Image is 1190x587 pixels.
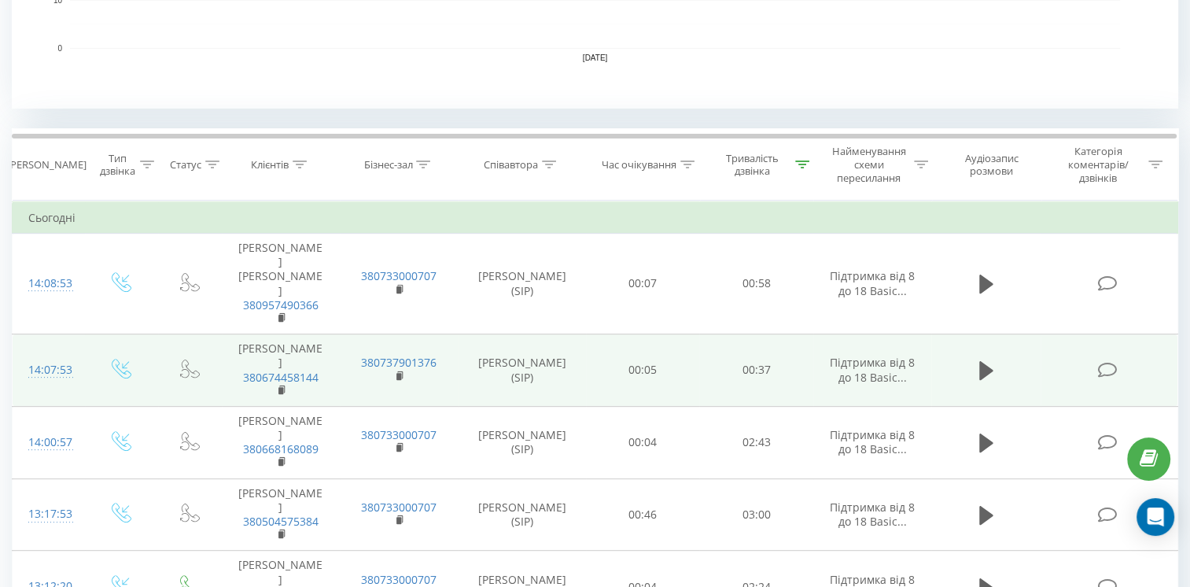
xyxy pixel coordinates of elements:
font: [PERSON_NAME] [238,341,322,370]
td: 00:07 [586,234,700,334]
div: Тривалість дзвінка [713,152,791,179]
td: Сьогодні [13,202,1178,234]
font: 13:17:53 [28,506,72,521]
td: 00:46 [586,478,700,551]
div: [PERSON_NAME] [7,158,87,172]
td: 00:37 [699,334,813,407]
td: 03:00 [699,478,813,551]
td: [PERSON_NAME] (SIP) [459,406,586,478]
a: 380504575384 [243,514,319,529]
font: 14:08:53 [28,275,72,290]
a: 380733000707 [361,572,437,587]
div: Найменування схеми пересилання [827,145,910,185]
font: 14:07:53 [28,362,72,377]
td: [PERSON_NAME] (SIP) [459,234,586,334]
text: [DATE] [583,54,608,62]
div: Тип дзвінка [99,152,136,179]
div: Співавтора [484,158,538,172]
a: 380668168089 [243,441,319,456]
div: Відкрийте Intercom Messenger [1137,498,1174,536]
td: [PERSON_NAME] (SIP) [459,478,586,551]
span: Підтримка від 8 до 18 Basic... [830,500,915,529]
div: Бізнес-зал [363,158,412,172]
div: Час очікування [602,158,676,172]
font: [PERSON_NAME] [238,485,322,515]
div: Клієнтів [251,158,289,172]
span: Підтримка від 8 до 18 Basic... [830,427,915,456]
a: 380957490366 [243,297,319,312]
span: Підтримка від 8 до 18 Basic... [830,355,915,384]
font: [PERSON_NAME] [238,557,322,586]
font: [PERSON_NAME] [PERSON_NAME] [238,240,322,298]
a: 380733000707 [361,500,437,515]
td: 00:05 [586,334,700,407]
div: Категорія коментарів/дзвінків [1052,145,1144,185]
span: Підтримка від 8 до 18 Basic... [830,268,915,297]
a: 380674458144 [243,370,319,385]
td: 00:58 [699,234,813,334]
a: 380733000707 [361,427,437,442]
text: 0 [57,44,62,53]
td: 02:43 [699,406,813,478]
div: Аудіозапис розмови [946,152,1037,179]
td: 00:04 [586,406,700,478]
a: 380737901376 [361,355,437,370]
td: [PERSON_NAME] (SIP) [459,334,586,407]
div: Статус [170,158,201,172]
a: 380733000707 [361,268,437,283]
font: [PERSON_NAME] [238,413,322,442]
font: 14:00:57 [28,434,72,449]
